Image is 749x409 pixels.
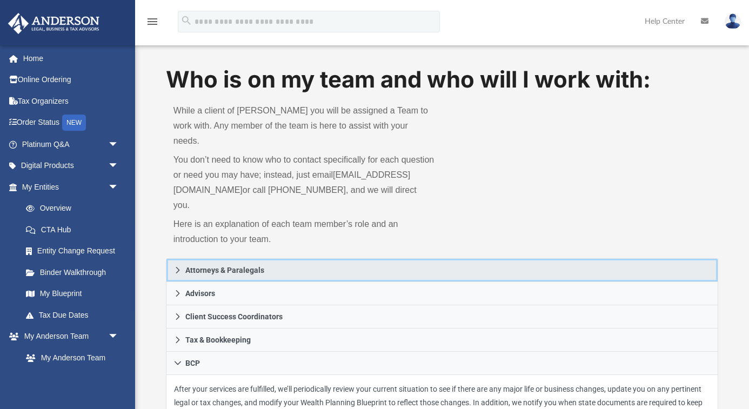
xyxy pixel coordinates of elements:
[166,64,718,96] h1: Who is on my team and who will I work with:
[8,133,135,155] a: Platinum Q&Aarrow_drop_down
[166,282,718,305] a: Advisors
[8,48,135,69] a: Home
[8,112,135,134] a: Order StatusNEW
[15,283,130,305] a: My Blueprint
[173,152,434,213] p: You don’t need to know who to contact specifically for each question or need you may have; instea...
[8,69,135,91] a: Online Ordering
[15,240,135,262] a: Entity Change Request
[5,13,103,34] img: Anderson Advisors Platinum Portal
[185,266,264,274] span: Attorneys & Paralegals
[8,90,135,112] a: Tax Organizers
[725,14,741,29] img: User Pic
[146,15,159,28] i: menu
[15,304,135,326] a: Tax Due Dates
[15,368,130,390] a: Anderson System
[108,176,130,198] span: arrow_drop_down
[166,305,718,328] a: Client Success Coordinators
[166,352,718,375] a: BCP
[146,21,159,28] a: menu
[8,155,135,177] a: Digital Productsarrow_drop_down
[15,347,124,368] a: My Anderson Team
[166,328,718,352] a: Tax & Bookkeeping
[15,262,135,283] a: Binder Walkthrough
[108,326,130,348] span: arrow_drop_down
[166,258,718,282] a: Attorneys & Paralegals
[15,219,135,240] a: CTA Hub
[108,155,130,177] span: arrow_drop_down
[185,313,283,320] span: Client Success Coordinators
[180,15,192,26] i: search
[15,198,135,219] a: Overview
[185,336,251,344] span: Tax & Bookkeeping
[8,176,135,198] a: My Entitiesarrow_drop_down
[8,326,130,347] a: My Anderson Teamarrow_drop_down
[173,103,434,149] p: While a client of [PERSON_NAME] you will be assigned a Team to work with. Any member of the team ...
[185,290,215,297] span: Advisors
[108,133,130,156] span: arrow_drop_down
[185,359,200,367] span: BCP
[173,217,434,247] p: Here is an explanation of each team member’s role and an introduction to your team.
[62,115,86,131] div: NEW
